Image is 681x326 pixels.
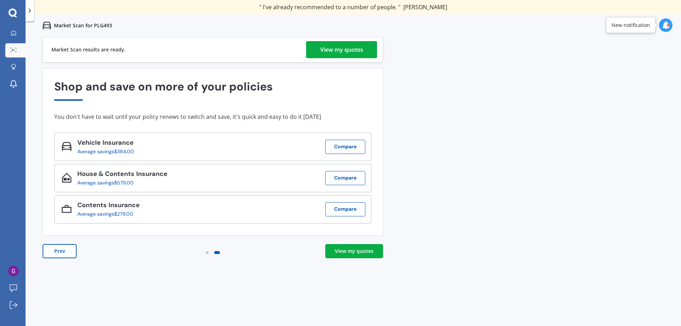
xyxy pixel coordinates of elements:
[51,37,126,62] div: Market Scan results are ready.
[101,138,134,147] span: Insurance
[77,201,140,211] div: Contents
[325,171,365,185] button: Compare
[77,170,167,180] div: House & Contents
[325,202,365,216] button: Compare
[107,201,140,209] span: Insurance
[77,149,134,154] div: Average savings $384.00
[77,211,134,217] div: Average savings $279.00
[54,22,112,29] p: Market Scan for PLG493
[8,266,19,276] img: AItbvmmzqwf1tp2Q6junwOva5WyqywI8rMaFPLPdt7X4=s96-c
[62,173,72,183] img: House & Contents_icon
[62,142,72,151] img: Vehicle_icon
[77,139,140,149] div: Vehicle
[54,80,371,100] div: Shop and save on more of your policies
[134,170,167,178] span: Insurance
[306,41,377,58] a: View my quotes
[611,22,650,29] div: New notification
[77,180,162,186] div: Average savings $579.00
[62,204,72,214] img: Contents_icon
[335,248,373,255] div: View my quotes
[325,244,383,258] a: View my quotes
[320,41,363,58] div: View my quotes
[54,113,371,120] div: You don't have to wait until your policy renews to switch and save, it's quick and easy to do it ...
[325,140,365,154] button: Compare
[43,244,77,258] button: Prev
[43,21,51,30] img: car.f15378c7a67c060ca3f3.svg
